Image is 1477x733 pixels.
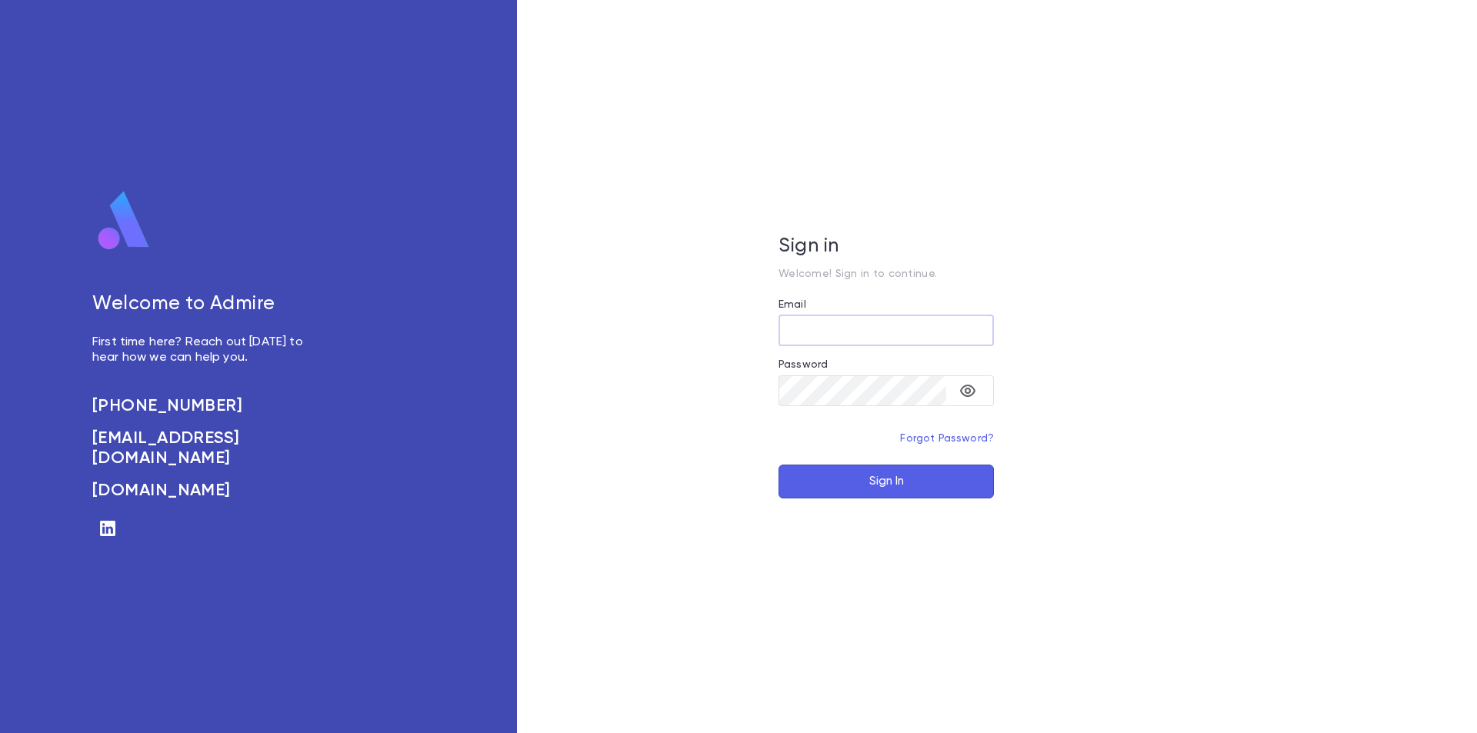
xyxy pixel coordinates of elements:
a: [DOMAIN_NAME] [92,481,320,501]
p: First time here? Reach out [DATE] to hear how we can help you. [92,335,320,365]
label: Password [779,358,828,371]
h5: Sign in [779,235,994,258]
button: Sign In [779,465,994,498]
a: [EMAIL_ADDRESS][DOMAIN_NAME] [92,428,320,468]
label: Email [779,298,806,311]
button: toggle password visibility [952,375,983,406]
a: Forgot Password? [900,433,994,444]
img: logo [92,190,155,252]
a: [PHONE_NUMBER] [92,396,320,416]
p: Welcome! Sign in to continue. [779,268,994,280]
h5: Welcome to Admire [92,293,320,316]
